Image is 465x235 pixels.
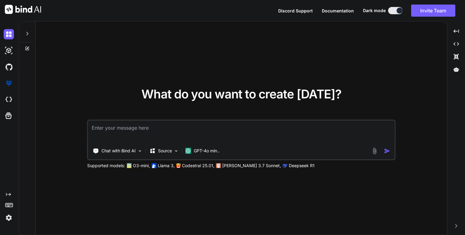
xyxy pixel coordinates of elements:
[176,164,181,168] img: Mistral-AI
[4,62,14,72] img: githubDark
[289,163,315,169] p: Deepseek R1
[363,8,386,14] span: Dark mode
[384,148,391,154] img: icon
[222,163,281,169] p: [PERSON_NAME] 3.7 Sonnet,
[278,8,313,13] span: Discord Support
[152,163,157,168] img: Llama2
[141,87,341,101] span: What do you want to create [DATE]?
[322,8,354,13] span: Documentation
[5,5,41,14] img: Bind AI
[4,29,14,39] img: darkChat
[278,8,313,14] button: Discord Support
[87,163,125,169] p: Supported models:
[133,163,150,169] p: O3-mini,
[182,163,214,169] p: Codestral 25.01,
[283,163,288,168] img: claude
[4,78,14,88] img: premium
[127,163,132,168] img: GPT-4
[194,148,219,154] p: GPT-4o min..
[158,148,172,154] p: Source
[4,45,14,56] img: darkAi-studio
[322,8,354,14] button: Documentation
[185,148,191,154] img: GPT-4o mini
[158,163,175,169] p: Llama 3,
[4,94,14,105] img: cloudideIcon
[4,213,14,223] img: settings
[174,148,179,154] img: Pick Models
[411,5,455,17] button: Invite Team
[101,148,136,154] p: Chat with Bind AI
[216,163,221,168] img: claude
[137,148,143,154] img: Pick Tools
[371,147,378,154] img: attachment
